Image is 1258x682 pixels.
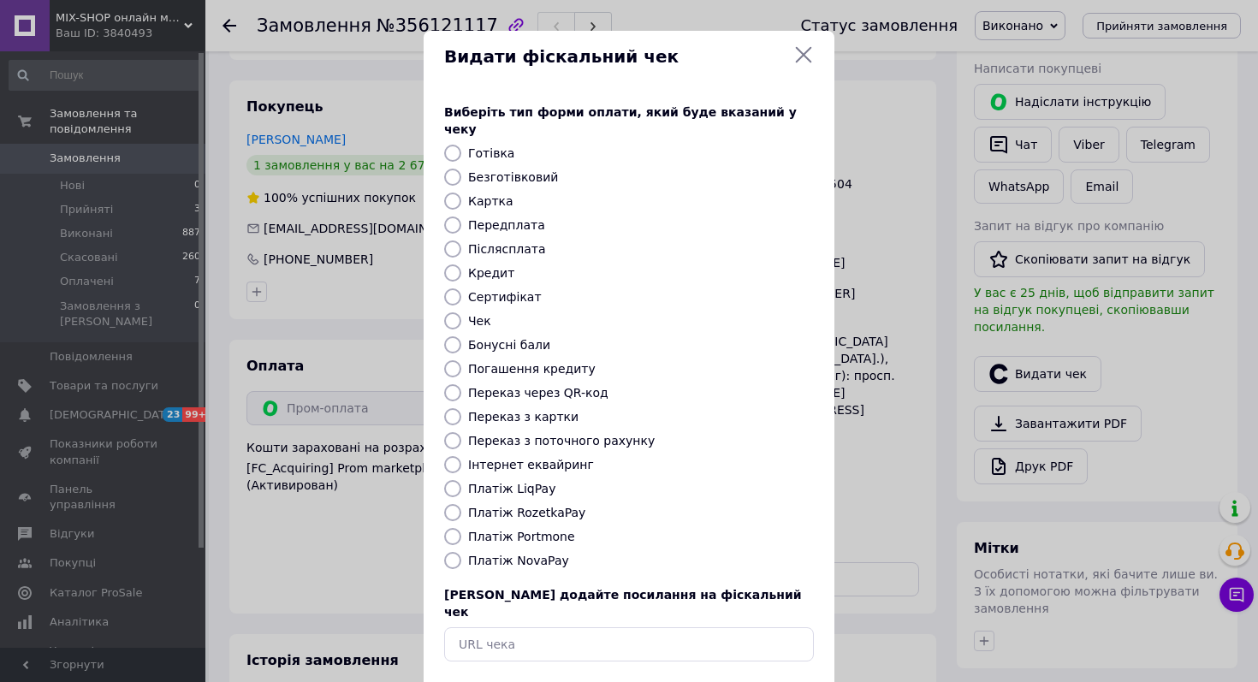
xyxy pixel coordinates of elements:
label: Сертифікат [468,290,542,304]
label: Платіж Portmone [468,530,575,543]
label: Платіж LiqPay [468,482,555,495]
span: Виберіть тип форми оплати, який буде вказаний у чеку [444,105,797,136]
label: Бонусні бали [468,338,550,352]
label: Погашення кредиту [468,362,596,376]
span: Видати фіскальний чек [444,44,786,69]
label: Чек [468,314,491,328]
label: Платіж RozetkaPay [468,506,585,519]
label: Післясплата [468,242,546,256]
label: Картка [468,194,513,208]
label: Переказ через QR-код [468,386,608,400]
label: Передплата [468,218,545,232]
label: Платіж NovaPay [468,554,569,567]
label: Безготівковий [468,170,558,184]
label: Переказ з поточного рахунку [468,434,655,448]
label: Готівка [468,146,514,160]
label: Кредит [468,266,514,280]
span: [PERSON_NAME] додайте посилання на фіскальний чек [444,588,802,619]
label: Переказ з картки [468,410,579,424]
input: URL чека [444,627,814,661]
label: Інтернет еквайринг [468,458,594,471]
